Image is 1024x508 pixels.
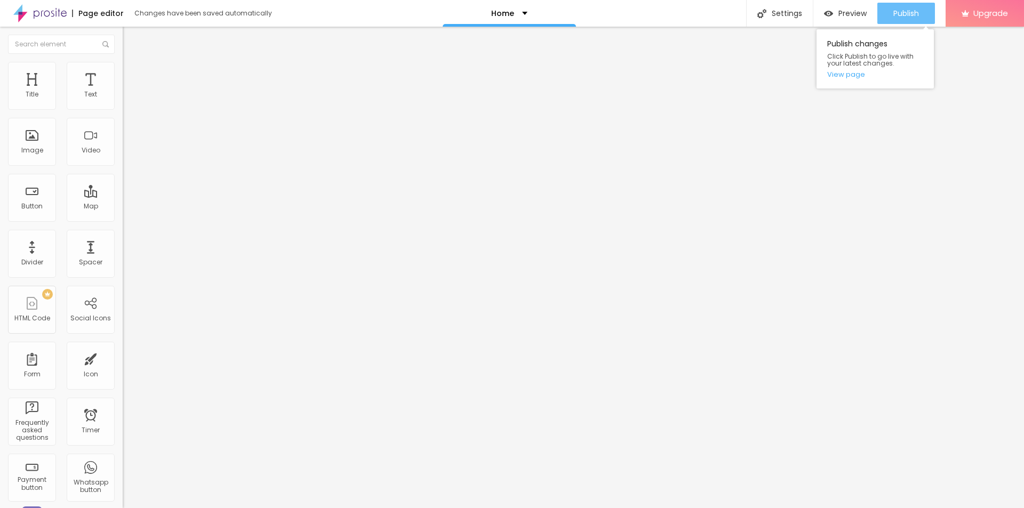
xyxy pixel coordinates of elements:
div: Social Icons [70,315,111,322]
div: Whatsapp button [69,479,111,494]
img: Icone [757,9,766,18]
div: Frequently asked questions [11,419,53,442]
div: Spacer [79,259,102,266]
div: Changes have been saved automatically [134,10,272,17]
p: Home [491,10,514,17]
span: Preview [838,9,867,18]
div: Text [84,91,97,98]
div: HTML Code [14,315,50,322]
div: Video [82,147,100,154]
input: Search element [8,35,115,54]
div: Divider [21,259,43,266]
div: Icon [84,370,98,378]
button: Preview [813,3,877,24]
img: view-1.svg [824,9,833,18]
div: Image [21,147,43,154]
span: Publish [893,9,919,18]
img: Icone [102,41,109,47]
div: Publish changes [817,29,934,88]
div: Map [84,203,98,210]
div: Title [26,91,38,98]
div: Page editor [72,10,124,17]
button: Publish [877,3,935,24]
div: Payment button [11,476,53,491]
span: Upgrade [973,9,1008,18]
iframe: Editor [123,27,1024,508]
span: Click Publish to go live with your latest changes. [827,53,923,67]
div: Form [24,370,41,378]
a: View page [827,71,923,78]
div: Timer [82,426,100,434]
div: Button [21,203,43,210]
